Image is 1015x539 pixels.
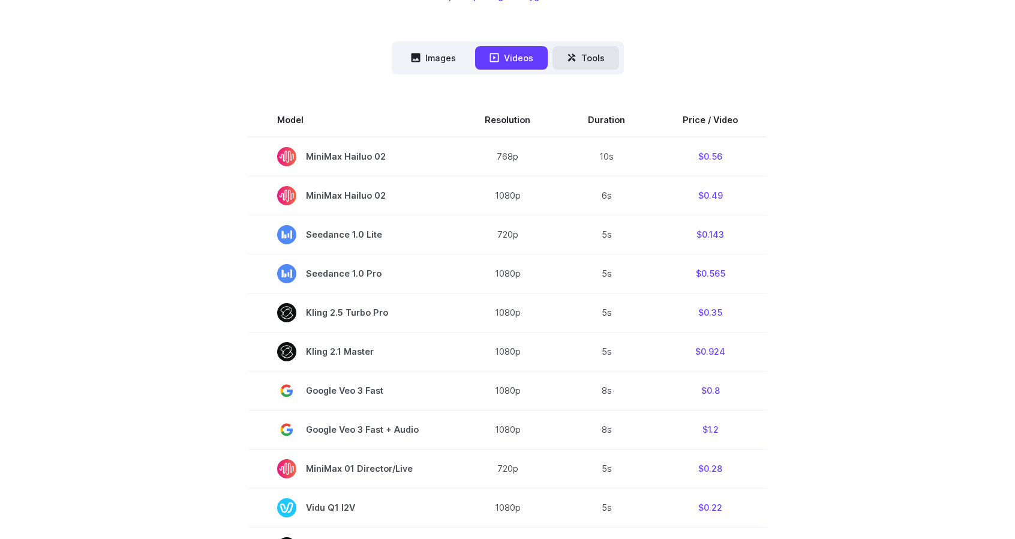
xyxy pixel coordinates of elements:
span: MiniMax 01 Director/Live [277,459,427,478]
th: Duration [559,103,654,137]
span: MiniMax Hailuo 02 [277,186,427,205]
span: Seedance 1.0 Lite [277,225,427,244]
td: $0.924 [654,332,767,371]
td: 8s [559,410,654,449]
td: $0.8 [654,371,767,410]
span: Google Veo 3 Fast [277,381,427,400]
td: 10s [559,137,654,176]
td: 768p [456,137,559,176]
th: Price / Video [654,103,767,137]
td: 1080p [456,293,559,332]
td: 1080p [456,176,559,215]
td: 5s [559,293,654,332]
td: 720p [456,449,559,488]
td: 8s [559,371,654,410]
th: Model [248,103,456,137]
td: $0.49 [654,176,767,215]
span: Kling 2.5 Turbo Pro [277,303,427,322]
td: 1080p [456,332,559,371]
td: 5s [559,332,654,371]
span: Seedance 1.0 Pro [277,264,427,283]
td: $0.28 [654,449,767,488]
td: 6s [559,176,654,215]
td: $0.143 [654,215,767,254]
td: 5s [559,254,654,293]
td: 5s [559,488,654,527]
td: 1080p [456,410,559,449]
span: Google Veo 3 Fast + Audio [277,420,427,439]
span: MiniMax Hailuo 02 [277,147,427,166]
th: Resolution [456,103,559,137]
button: Tools [552,46,619,70]
td: $0.56 [654,137,767,176]
button: Videos [475,46,548,70]
td: 1080p [456,371,559,410]
td: $0.22 [654,488,767,527]
button: Images [397,46,470,70]
td: 1080p [456,254,559,293]
td: 1080p [456,488,559,527]
td: 5s [559,215,654,254]
td: 5s [559,449,654,488]
td: 720p [456,215,559,254]
span: Vidu Q1 I2V [277,498,427,517]
td: $0.565 [654,254,767,293]
td: $1.2 [654,410,767,449]
span: Kling 2.1 Master [277,342,427,361]
td: $0.35 [654,293,767,332]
